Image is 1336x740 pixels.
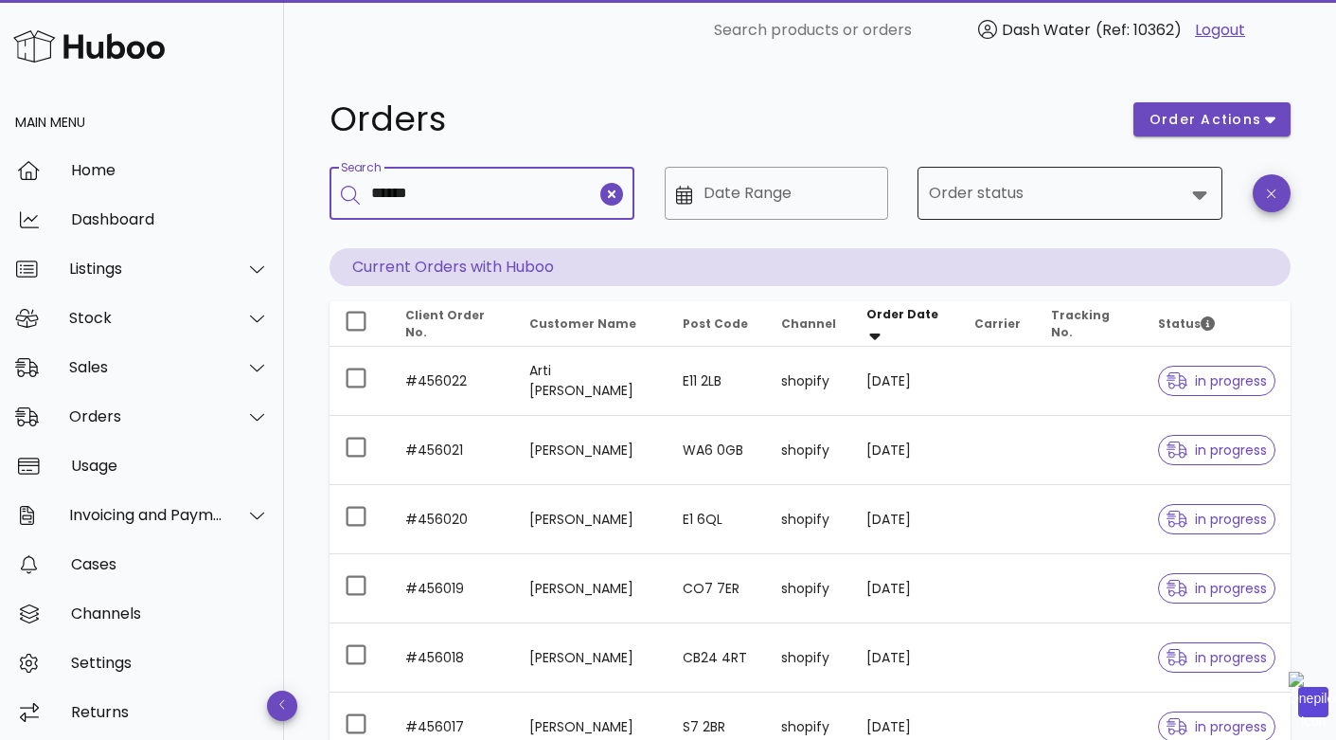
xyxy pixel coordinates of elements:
[1096,19,1182,41] span: (Ref: 10362)
[341,161,381,175] label: Search
[71,555,269,573] div: Cases
[71,161,269,179] div: Home
[69,358,223,376] div: Sales
[71,605,269,623] div: Channels
[405,307,485,340] span: Client Order No.
[514,347,668,416] td: Arti [PERSON_NAME]
[851,485,959,554] td: [DATE]
[668,347,766,416] td: E11 2LB
[514,623,668,693] td: [PERSON_NAME]
[1002,19,1091,41] span: Dash Water
[390,554,514,623] td: #456019
[69,407,223,425] div: Orders
[851,623,959,693] td: [DATE]
[851,301,959,347] th: Order Date: Sorted descending. Activate to remove sorting.
[917,167,1222,220] div: Order status
[766,485,851,554] td: shopify
[866,306,938,322] span: Order Date
[71,654,269,672] div: Settings
[13,26,165,66] img: Huboo Logo
[514,485,668,554] td: [PERSON_NAME]
[1195,19,1245,42] a: Logout
[390,301,514,347] th: Client Order No.
[766,623,851,693] td: shopify
[1149,110,1262,130] span: order actions
[683,316,748,332] span: Post Code
[71,210,269,228] div: Dashboard
[766,301,851,347] th: Channel
[959,301,1036,347] th: Carrier
[668,416,766,485] td: WA6 0GB
[600,183,623,206] button: clear icon
[1167,720,1267,733] span: in progress
[668,301,766,347] th: Post Code
[766,554,851,623] td: shopify
[1133,102,1291,136] button: order actions
[1167,443,1267,457] span: in progress
[974,316,1021,332] span: Carrier
[668,554,766,623] td: CO7 7ER
[1167,513,1267,526] span: in progress
[514,416,668,485] td: [PERSON_NAME]
[390,347,514,416] td: #456022
[851,554,959,623] td: [DATE]
[69,309,223,327] div: Stock
[330,102,1111,136] h1: Orders
[1143,301,1291,347] th: Status
[766,416,851,485] td: shopify
[668,485,766,554] td: E1 6QL
[1167,582,1267,595] span: in progress
[766,347,851,416] td: shopify
[668,623,766,693] td: CB24 4RT
[69,506,223,524] div: Invoicing and Payments
[529,316,636,332] span: Customer Name
[851,347,959,416] td: [DATE]
[390,416,514,485] td: #456021
[1167,374,1267,388] span: in progress
[1036,301,1143,347] th: Tracking No.
[71,457,269,475] div: Usage
[390,623,514,693] td: #456018
[69,260,223,278] div: Listings
[514,301,668,347] th: Customer Name
[1158,316,1215,332] span: Status
[330,248,1291,286] p: Current Orders with Huboo
[71,703,269,721] div: Returns
[390,485,514,554] td: #456020
[1051,307,1110,340] span: Tracking No.
[514,554,668,623] td: [PERSON_NAME]
[851,416,959,485] td: [DATE]
[1167,651,1267,664] span: in progress
[781,316,836,332] span: Channel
